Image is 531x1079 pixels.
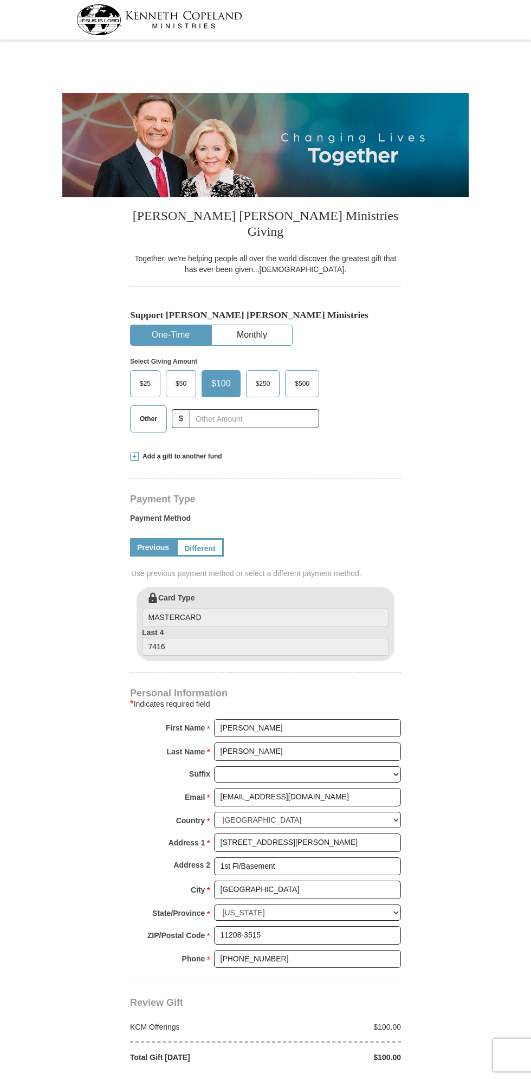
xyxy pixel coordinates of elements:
[185,790,205,805] strong: Email
[130,997,183,1008] span: Review Gift
[142,627,389,656] label: Last 4
[130,538,176,557] a: Previous
[76,4,242,35] img: kcm-header-logo.svg
[125,1052,266,1063] div: Total Gift [DATE]
[130,358,197,365] strong: Select Giving Amount
[142,592,389,627] label: Card Type
[172,409,190,428] span: $
[139,452,222,461] span: Add a gift to another fund
[265,1022,407,1032] div: $100.00
[176,538,224,557] a: Different
[190,409,319,428] input: Other Amount
[130,513,401,529] label: Payment Method
[206,376,236,392] span: $100
[130,689,401,697] h4: Personal Information
[142,638,389,656] input: Last 4
[191,882,205,897] strong: City
[167,744,205,759] strong: Last Name
[152,906,205,921] strong: State/Province
[130,253,401,275] div: Together, we're helping people all over the world discover the greatest gift that has ever been g...
[130,697,401,710] div: Indicates required field
[125,1022,266,1032] div: KCM Offerings
[134,376,156,392] span: $25
[173,857,210,873] strong: Address 2
[166,720,205,735] strong: First Name
[250,376,276,392] span: $250
[134,411,163,427] span: Other
[182,951,205,966] strong: Phone
[130,495,401,503] h4: Payment Type
[130,309,401,321] h5: Support [PERSON_NAME] [PERSON_NAME] Ministries
[130,197,401,253] h3: [PERSON_NAME] [PERSON_NAME] Ministries Giving
[170,376,192,392] span: $50
[169,835,205,850] strong: Address 1
[131,568,402,579] span: Use previous payment method or select a different payment method.
[176,813,205,828] strong: Country
[289,376,315,392] span: $500
[142,609,389,627] input: Card Type
[131,325,211,345] button: One-Time
[212,325,292,345] button: Monthly
[189,766,210,781] strong: Suffix
[265,1052,407,1063] div: $100.00
[147,928,205,943] strong: ZIP/Postal Code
